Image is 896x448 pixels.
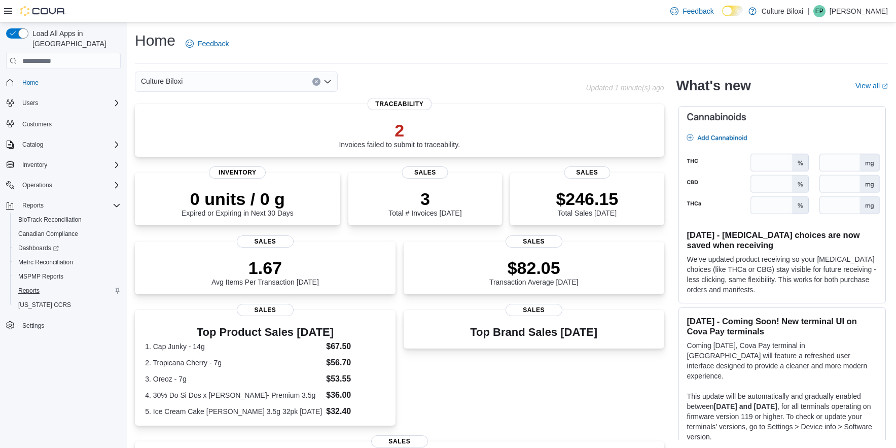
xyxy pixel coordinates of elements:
[18,159,51,171] button: Inventory
[683,6,713,16] span: Feedback
[470,326,597,338] h3: Top Brand Sales [DATE]
[141,75,183,87] span: Culture Biloxi
[18,97,42,109] button: Users
[18,118,56,130] a: Customers
[687,391,877,442] p: This update will be automatically and gradually enabled between , for all terminals operating on ...
[14,299,121,311] span: Washington CCRS
[18,272,63,281] span: MSPMP Reports
[326,340,385,353] dd: $67.50
[666,1,718,21] a: Feedback
[18,97,121,109] span: Users
[209,166,266,179] span: Inventory
[22,201,44,210] span: Reports
[18,76,121,89] span: Home
[722,6,743,16] input: Dark Mode
[830,5,888,17] p: [PERSON_NAME]
[489,258,579,286] div: Transaction Average [DATE]
[14,285,44,297] a: Reports
[14,256,121,268] span: Metrc Reconciliation
[6,71,121,359] nav: Complex example
[687,230,877,250] h3: [DATE] - [MEDICAL_DATA] choices are now saved when receiving
[326,405,385,418] dd: $32.40
[14,256,77,268] a: Metrc Reconciliation
[815,5,823,17] span: EP
[20,6,66,16] img: Cova
[145,326,385,338] h3: Top Product Sales [DATE]
[402,166,448,179] span: Sales
[22,79,39,87] span: Home
[10,227,125,241] button: Canadian Compliance
[339,120,460,149] div: Invoices failed to submit to traceability.
[14,270,67,283] a: MSPMP Reports
[2,116,125,131] button: Customers
[22,141,43,149] span: Catalog
[2,137,125,152] button: Catalog
[326,373,385,385] dd: $53.55
[237,304,294,316] span: Sales
[586,84,664,92] p: Updated 1 minute(s) ago
[676,78,751,94] h2: What's new
[22,99,38,107] span: Users
[326,389,385,401] dd: $36.00
[22,120,52,128] span: Customers
[18,301,71,309] span: [US_STATE] CCRS
[2,318,125,333] button: Settings
[18,216,82,224] span: BioTrack Reconciliation
[339,120,460,141] p: 2
[18,199,48,212] button: Reports
[22,322,44,330] span: Settings
[18,179,56,191] button: Operations
[14,299,75,311] a: [US_STATE] CCRS
[211,258,319,286] div: Avg Items Per Transaction [DATE]
[18,179,121,191] span: Operations
[14,228,82,240] a: Canadian Compliance
[312,78,320,86] button: Clear input
[18,244,59,252] span: Dashboards
[18,139,47,151] button: Catalog
[14,285,121,297] span: Reports
[367,98,432,110] span: Traceability
[22,181,52,189] span: Operations
[18,319,121,332] span: Settings
[10,298,125,312] button: [US_STATE] CCRS
[18,287,40,295] span: Reports
[237,235,294,248] span: Sales
[145,406,322,417] dt: 5. Ice Cream Cake [PERSON_NAME] 3.5g 32pk [DATE]
[714,402,777,410] strong: [DATE] and [DATE]
[687,340,877,381] p: Coming [DATE], Cova Pay terminal in [GEOGRAPHIC_DATA] will feature a refreshed user interface des...
[14,214,86,226] a: BioTrack Reconciliation
[145,390,322,400] dt: 4. 30% Do Si Dos x [PERSON_NAME]- Premium 3.5g
[506,304,562,316] span: Sales
[10,241,125,255] a: Dashboards
[14,228,121,240] span: Canadian Compliance
[556,189,618,217] div: Total Sales [DATE]
[2,96,125,110] button: Users
[14,270,121,283] span: MSPMP Reports
[326,357,385,369] dd: $56.70
[211,258,319,278] p: 1.67
[2,158,125,172] button: Inventory
[762,5,803,17] p: Culture Biloxi
[28,28,121,49] span: Load All Apps in [GEOGRAPHIC_DATA]
[14,242,63,254] a: Dashboards
[145,341,322,352] dt: 1. Cap Junky - 14g
[371,435,428,447] span: Sales
[388,189,461,209] p: 3
[18,320,48,332] a: Settings
[855,82,888,90] a: View allExternal link
[14,242,121,254] span: Dashboards
[556,189,618,209] p: $246.15
[10,213,125,227] button: BioTrack Reconciliation
[813,5,826,17] div: Enid Poole
[182,189,294,209] p: 0 units / 0 g
[145,358,322,368] dt: 2. Tropicana Cherry - 7g
[882,83,888,89] svg: External link
[687,316,877,336] h3: [DATE] - Coming Soon! New terminal UI on Cova Pay terminals
[18,199,121,212] span: Reports
[489,258,579,278] p: $82.05
[18,77,43,89] a: Home
[2,178,125,192] button: Operations
[2,75,125,90] button: Home
[135,30,175,51] h1: Home
[564,166,610,179] span: Sales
